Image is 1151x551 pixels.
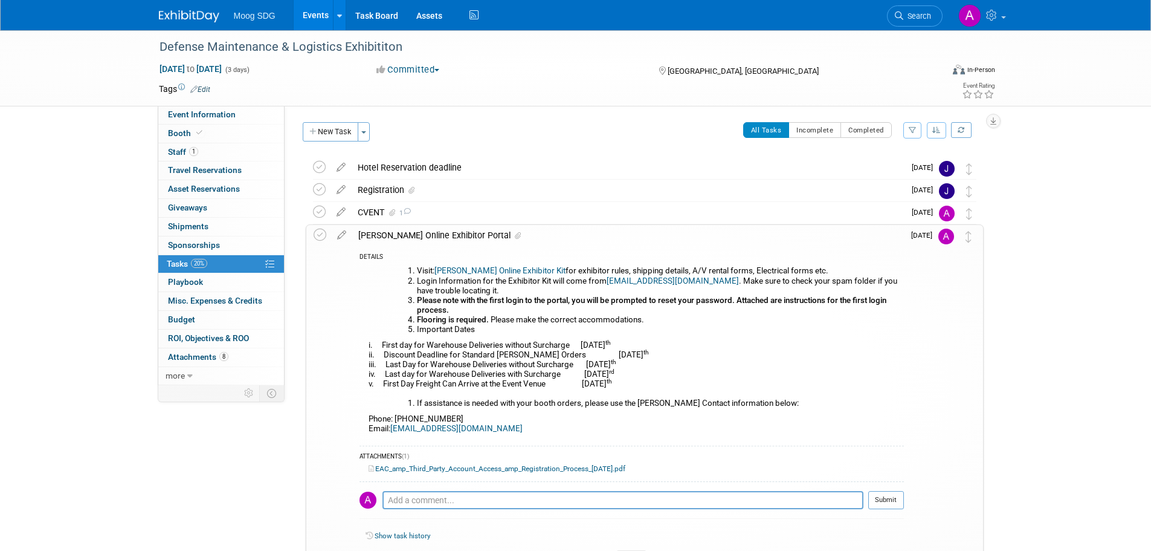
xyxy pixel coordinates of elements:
[158,161,284,180] a: Travel Reservations
[417,315,904,325] li: Please make the correct accommodations.
[234,11,276,21] span: Moog SDG
[259,385,284,401] td: Toggle Event Tabs
[417,325,904,334] li: Important Dates
[158,255,284,273] a: Tasks20%
[966,231,972,243] i: Move task
[958,4,981,27] img: ALYSSA Szal
[158,292,284,310] a: Misc. Expenses & Credits
[224,66,250,74] span: (3 days)
[417,399,904,408] li: If assistance is needed with your booth orders, please use the [PERSON_NAME] Contact information ...
[788,122,841,138] button: Incomplete
[359,452,904,463] div: ATTACHMENTS
[743,122,790,138] button: All Tasks
[158,199,284,217] a: Giveaways
[155,36,924,58] div: Defense Maintenance & Logistics Exhibititon
[417,296,886,315] b: Please note with the first login to the portal, you will be prompted to reset your password. Atta...
[168,203,207,212] span: Giveaways
[611,359,616,365] sup: th
[951,122,972,138] a: Refresh
[939,206,955,221] img: ALYSSA Szal
[168,352,228,362] span: Attachments
[239,385,260,401] td: Personalize Event Tab Strip
[962,83,995,89] div: Event Rating
[158,367,284,385] a: more
[196,129,202,136] i: Booth reservation complete
[190,85,210,94] a: Edit
[168,240,220,250] span: Sponsorships
[168,165,242,175] span: Travel Reservations
[168,147,198,157] span: Staff
[868,491,904,509] button: Submit
[168,333,249,343] span: ROI, Objectives & ROO
[352,225,904,246] div: [PERSON_NAME] Online Exhibitor Portal
[359,253,904,263] div: DETAILS
[369,465,625,473] a: EAC_amp_Third_Party_Account_Access_amp_Registration_Process_[DATE].pdf
[219,352,228,361] span: 8
[158,106,284,124] a: Event Information
[668,67,819,76] span: [GEOGRAPHIC_DATA], [GEOGRAPHIC_DATA]
[159,64,222,74] span: [DATE] [DATE]
[966,186,972,197] i: Move task
[330,207,352,218] a: edit
[158,143,284,161] a: Staff1
[189,147,198,156] span: 1
[168,128,205,138] span: Booth
[871,63,996,81] div: Event Format
[643,349,649,356] sup: th
[938,229,954,244] img: ALYSSA Szal
[607,378,612,385] sup: th
[158,125,284,143] a: Booth
[359,492,376,509] img: ALYSSA Szal
[966,208,972,220] i: Move task
[939,183,955,199] img: Jaclyn Roberts
[158,311,284,329] a: Budget
[158,180,284,198] a: Asset Reservations
[158,348,284,367] a: Attachments8
[303,122,358,142] button: New Task
[953,65,965,74] img: Format-Inperson.png
[330,162,352,173] a: edit
[912,186,939,194] span: [DATE]
[402,453,409,460] span: (1)
[840,122,892,138] button: Completed
[168,184,240,194] span: Asset Reservations
[331,230,352,241] a: edit
[607,276,739,285] a: [EMAIL_ADDRESS][DOMAIN_NAME]
[911,231,938,240] span: [DATE]
[372,64,444,76] button: Committed
[967,65,995,74] div: In-Person
[609,368,614,375] sup: rd
[352,157,904,178] div: Hotel Reservation deadline
[168,315,195,324] span: Budget
[158,330,284,348] a: ROI, Objectives & ROO
[166,371,185,380] span: more
[375,532,430,540] a: Show task history
[167,259,207,269] span: Tasks
[158,236,284,255] a: Sponsorships
[903,11,931,21] span: Search
[352,180,904,200] div: Registration
[191,259,207,268] span: 20%
[159,10,219,22] img: ExhibitDay
[605,339,611,346] sup: th
[966,163,972,175] i: Move task
[158,218,284,236] a: Shipments
[417,276,904,296] li: Login Information for the Exhibitor Kit will come from . Make sure to check your spam folder if y...
[417,315,489,324] b: Flooring is required.
[434,266,566,275] a: [PERSON_NAME] Online Exhibitor Kit
[398,209,411,217] span: 1
[939,161,955,177] img: Jaclyn Roberts
[159,83,210,95] td: Tags
[168,109,236,119] span: Event Information
[417,266,904,276] li: Visit: for exhibitor rules, shipping details, A/V rental forms, Electrical forms etc.
[912,163,939,172] span: [DATE]
[158,273,284,292] a: Playbook
[185,64,196,74] span: to
[912,208,939,217] span: [DATE]
[168,221,208,231] span: Shipments
[330,184,352,195] a: edit
[352,202,904,223] div: CVENT
[887,5,943,27] a: Search
[390,424,523,433] a: [EMAIL_ADDRESS][DOMAIN_NAME]
[168,296,262,305] span: Misc. Expenses & Credits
